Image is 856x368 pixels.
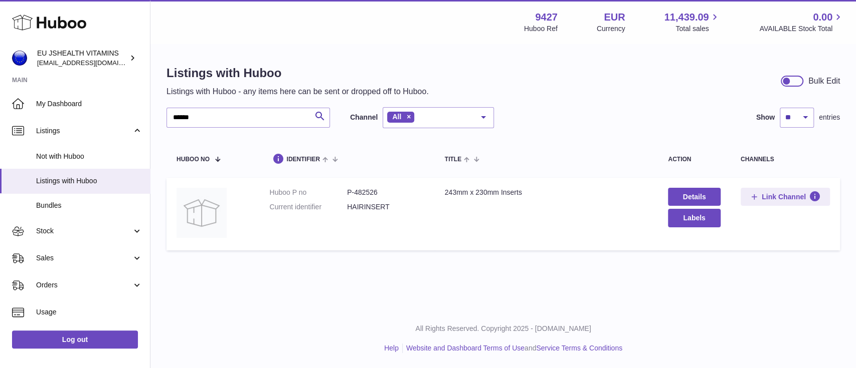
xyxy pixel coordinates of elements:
[37,59,147,67] span: [EMAIL_ADDRESS][DOMAIN_NAME]
[12,51,27,66] img: internalAdmin-9427@internal.huboo.com
[166,86,429,97] p: Listings with Huboo - any items here can be sent or dropped off to Huboo.
[762,192,806,201] span: Link Channel
[36,126,132,136] span: Listings
[36,176,142,186] span: Listings with Huboo
[384,344,399,352] a: Help
[819,113,840,122] span: entries
[37,49,127,68] div: EU JSHEALTH VITAMINS
[536,344,622,352] a: Service Terms & Conditions
[350,113,378,122] label: Channel
[759,11,844,34] a: 0.00 AVAILABLE Stock Total
[158,324,848,333] p: All Rights Reserved. Copyright 2025 - [DOMAIN_NAME]
[759,24,844,34] span: AVAILABLE Stock Total
[12,330,138,348] a: Log out
[36,152,142,161] span: Not with Huboo
[36,280,132,290] span: Orders
[347,202,425,212] dd: HAIRINSERT
[445,156,461,163] span: title
[36,307,142,317] span: Usage
[269,202,347,212] dt: Current identifier
[177,156,210,163] span: Huboo no
[36,253,132,263] span: Sales
[664,11,720,34] a: 11,439.09 Total sales
[392,113,401,121] span: All
[36,201,142,210] span: Bundles
[445,188,648,197] div: 243mm x 230mm Inserts
[668,156,721,163] div: action
[664,11,709,24] span: 11,439.09
[403,343,622,353] li: and
[668,209,721,227] button: Labels
[524,24,558,34] div: Huboo Ref
[166,65,429,81] h1: Listings with Huboo
[597,24,625,34] div: Currency
[36,99,142,109] span: My Dashboard
[535,11,558,24] strong: 9427
[177,188,227,238] img: 243mm x 230mm Inserts
[741,188,830,206] button: Link Channel
[675,24,720,34] span: Total sales
[406,344,525,352] a: Website and Dashboard Terms of Use
[668,188,721,206] a: Details
[741,156,830,163] div: channels
[286,156,320,163] span: identifier
[808,76,840,87] div: Bulk Edit
[347,188,425,197] dd: P-482526
[813,11,832,24] span: 0.00
[756,113,775,122] label: Show
[604,11,625,24] strong: EUR
[36,226,132,236] span: Stock
[269,188,347,197] dt: Huboo P no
